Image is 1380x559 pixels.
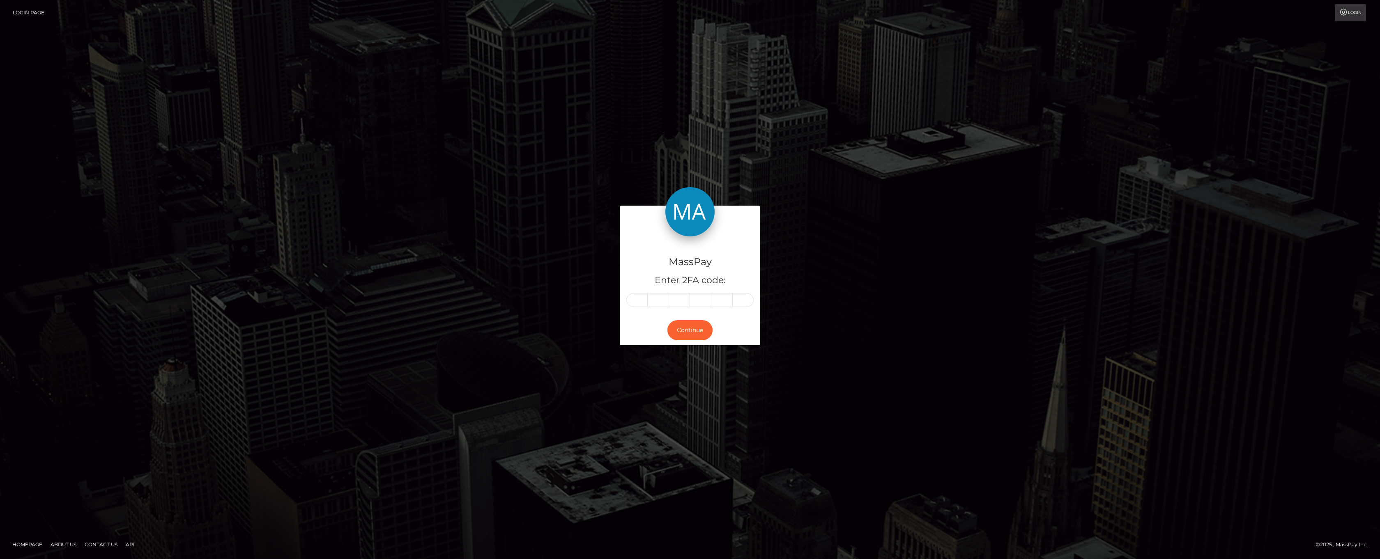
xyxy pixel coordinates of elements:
a: Login [1335,4,1366,21]
a: About Us [47,538,80,551]
div: © 2025 , MassPay Inc. [1316,540,1374,549]
img: MassPay [665,187,715,236]
h4: MassPay [626,255,754,269]
h5: Enter 2FA code: [626,274,754,287]
a: Homepage [9,538,46,551]
a: Contact Us [81,538,121,551]
button: Continue [667,320,713,340]
a: Login Page [13,4,44,21]
a: API [122,538,138,551]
